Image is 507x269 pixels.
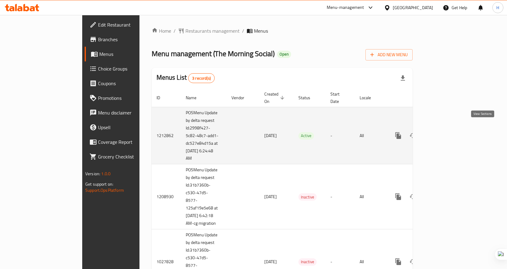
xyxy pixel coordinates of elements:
[85,105,167,120] a: Menu disclaimer
[355,107,386,164] td: All
[355,164,386,229] td: All
[85,91,167,105] a: Promotions
[98,153,162,160] span: Grocery Checklist
[98,65,162,72] span: Choice Groups
[277,51,291,58] div: Open
[85,17,167,32] a: Edit Restaurant
[254,27,268,35] span: Menus
[85,61,167,76] a: Choice Groups
[188,73,215,83] div: Total records count
[85,170,100,178] span: Version:
[85,149,167,164] a: Grocery Checklist
[326,164,355,229] td: -
[298,258,317,265] span: Inactive
[98,138,162,146] span: Coverage Report
[98,124,162,131] span: Upsell
[85,135,167,149] a: Coverage Report
[391,189,406,204] button: more
[98,94,162,102] span: Promotions
[178,27,240,35] a: Restaurants management
[298,132,314,139] span: Active
[181,107,227,164] td: POSMenu Update by delta request Id:2998f427-5c82-48c7-add1-dc527e84d15a at [DATE] 6:24:48 AM
[391,254,406,269] button: more
[242,27,244,35] li: /
[264,90,286,105] span: Created On
[393,4,433,11] div: [GEOGRAPHIC_DATA]
[360,94,379,101] span: Locale
[85,186,124,194] a: Support.OpsPlatform
[181,164,227,229] td: POSMenu Update by delta request Id:31b7360b-c530-47d5-8577-125af19e5e68 at [DATE] 6:42:18 AM-cg m...
[231,94,252,101] span: Vendor
[327,4,364,11] div: Menu-management
[326,107,355,164] td: -
[365,49,413,60] button: Add New Menu
[264,258,277,266] span: [DATE]
[157,94,168,101] span: ID
[386,89,454,107] th: Actions
[406,254,420,269] button: Change Status
[406,189,420,204] button: Change Status
[101,170,111,178] span: 1.0.0
[186,94,204,101] span: Name
[85,180,113,188] span: Get support on:
[396,71,410,85] div: Export file
[174,27,176,35] li: /
[406,128,420,143] button: Change Status
[98,36,162,43] span: Branches
[370,51,408,59] span: Add New Menu
[98,80,162,87] span: Coupons
[264,132,277,140] span: [DATE]
[85,47,167,61] a: Menus
[99,50,162,58] span: Menus
[157,73,215,83] h2: Menus List
[85,76,167,91] a: Coupons
[85,32,167,47] a: Branches
[391,128,406,143] button: more
[496,4,499,11] span: H
[152,27,413,35] nav: breadcrumb
[298,194,317,201] span: Inactive
[98,109,162,116] span: Menu disclaimer
[152,47,275,60] span: Menu management ( The Morning Social )
[188,75,214,81] span: 3 record(s)
[264,193,277,201] span: [DATE]
[98,21,162,28] span: Edit Restaurant
[330,90,347,105] span: Start Date
[85,120,167,135] a: Upsell
[298,94,318,101] span: Status
[277,52,291,57] span: Open
[185,27,240,35] span: Restaurants management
